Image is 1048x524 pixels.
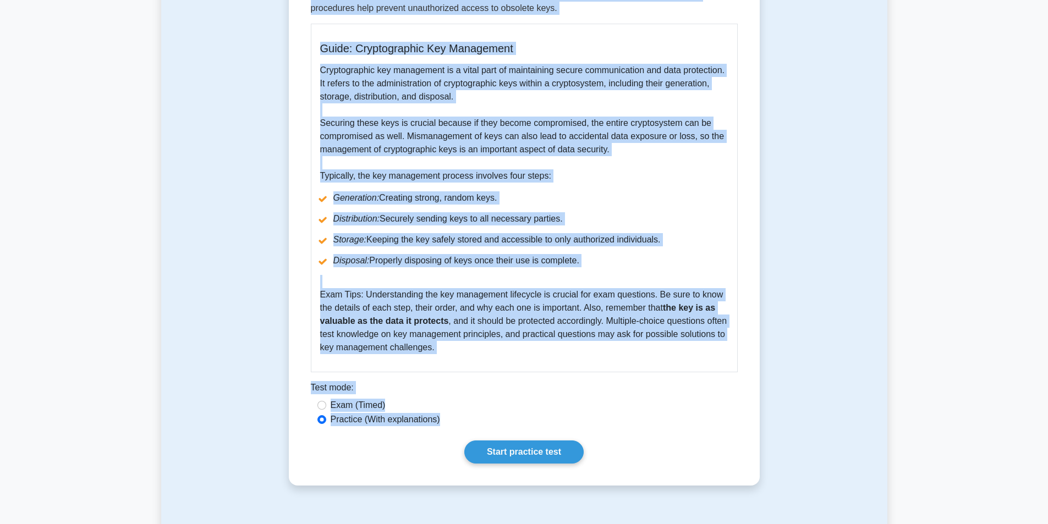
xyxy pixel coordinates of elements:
[311,381,738,399] div: Test mode:
[464,440,584,464] a: Start practice test
[333,214,380,223] em: Distribution:
[333,193,380,202] em: Generation:
[320,254,728,267] li: Properly disposing of keys once their use is complete.
[320,191,728,205] li: Creating strong, random keys.
[320,233,728,246] li: Keeping the key safely stored and accessible to only authorized individuals.
[320,212,728,225] li: Securely sending keys to all necessary parties.
[320,42,728,55] h5: Guide: Cryptographic Key Management
[311,24,738,372] div: Exam Tips: Understanding the key management lifecycle is crucial for exam questions. Be sure to k...
[333,235,366,244] em: Storage:
[331,399,386,412] label: Exam (Timed)
[333,256,370,265] em: Disposal:
[320,303,716,326] b: the key is as valuable as the data it protects
[320,64,728,183] p: Cryptographic key management is a vital part of maintaining secure communication and data protect...
[331,413,440,426] label: Practice (With explanations)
